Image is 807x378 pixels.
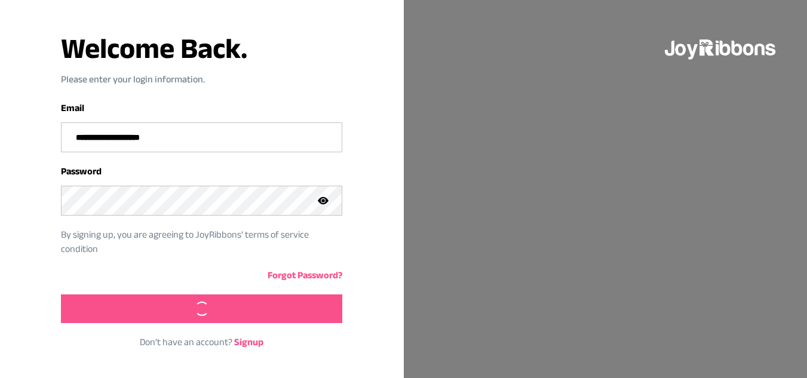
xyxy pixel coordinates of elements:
label: Email [61,103,84,113]
h3: Welcome Back. [61,34,342,63]
p: Don‘t have an account? [61,335,342,349]
label: Password [61,166,102,176]
p: By signing up, you are agreeing to JoyRibbons‘ terms of service condition [61,228,324,256]
img: joyribbons [664,29,778,67]
a: Forgot Password? [268,270,342,280]
a: Signup [234,337,263,347]
p: Please enter your login information. [61,72,342,87]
